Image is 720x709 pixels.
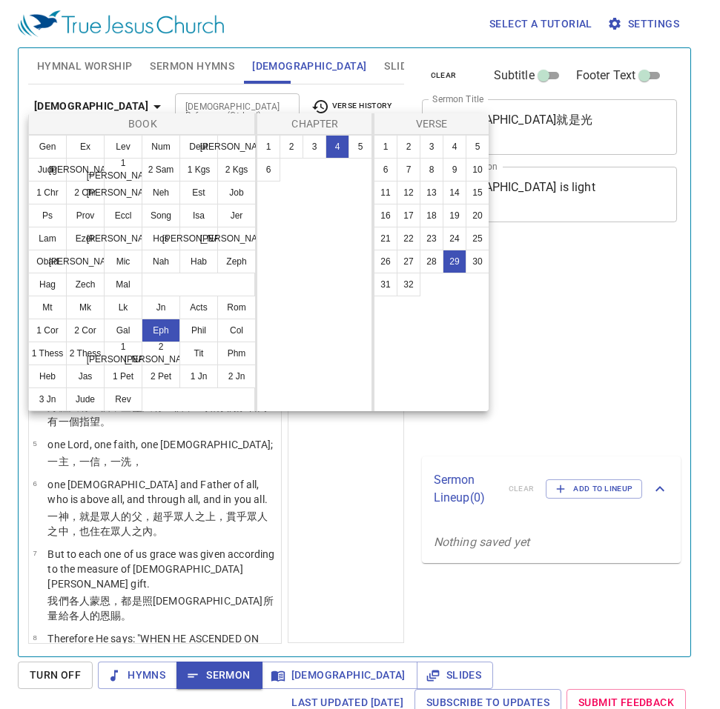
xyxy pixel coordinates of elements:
[66,181,105,204] button: 2 Chr
[66,250,105,273] button: [PERSON_NAME]
[397,204,420,227] button: 17
[217,250,256,273] button: Zeph
[142,319,180,342] button: Eph
[142,204,180,227] button: Song
[66,365,105,388] button: Jas
[397,158,420,182] button: 7
[66,227,105,250] button: Ezek
[28,296,67,319] button: Mt
[66,342,105,365] button: 2 Thess
[28,365,67,388] button: Heb
[179,227,218,250] button: [PERSON_NAME]
[28,181,67,204] button: 1 Chr
[28,250,67,273] button: Obad
[397,250,420,273] button: 27
[420,250,443,273] button: 28
[179,250,218,273] button: Hab
[104,365,142,388] button: 1 Pet
[104,204,142,227] button: Eccl
[420,227,443,250] button: 23
[443,227,466,250] button: 24
[466,227,489,250] button: 25
[374,273,397,296] button: 31
[217,135,256,159] button: [PERSON_NAME]
[179,135,218,159] button: Deut
[66,158,105,182] button: [PERSON_NAME]
[217,296,256,319] button: Rom
[104,342,142,365] button: 1 [PERSON_NAME]
[104,273,142,296] button: Mal
[142,342,180,365] button: 2 [PERSON_NAME]
[397,135,420,159] button: 2
[374,181,397,204] button: 11
[179,204,218,227] button: Isa
[466,135,489,159] button: 5
[28,319,67,342] button: 1 Cor
[257,158,280,182] button: 6
[420,204,443,227] button: 18
[66,135,105,159] button: Ex
[303,135,326,159] button: 3
[66,204,105,227] button: Prov
[217,227,256,250] button: [PERSON_NAME]
[28,387,67,411] button: 3 Jn
[104,227,142,250] button: [PERSON_NAME]
[66,319,105,342] button: 2 Cor
[326,135,349,159] button: 4
[217,204,256,227] button: Jer
[104,250,142,273] button: Mic
[217,319,256,342] button: Col
[28,227,67,250] button: Lam
[142,296,180,319] button: Jn
[374,227,397,250] button: 21
[443,181,466,204] button: 14
[28,135,67,159] button: Gen
[443,135,466,159] button: 4
[104,158,142,182] button: 1 [PERSON_NAME]
[374,135,397,159] button: 1
[257,135,280,159] button: 1
[179,319,218,342] button: Phil
[142,250,180,273] button: Nah
[374,204,397,227] button: 16
[179,365,218,388] button: 1 Jn
[420,181,443,204] button: 13
[32,116,254,131] p: Book
[66,387,105,411] button: Jude
[397,273,420,296] button: 32
[377,116,486,131] p: Verse
[104,296,142,319] button: Lk
[142,227,180,250] button: Hos
[420,158,443,182] button: 8
[260,116,370,131] p: Chapter
[104,319,142,342] button: Gal
[374,250,397,273] button: 26
[179,296,218,319] button: Acts
[466,250,489,273] button: 30
[66,296,105,319] button: Mk
[142,181,180,204] button: Neh
[179,158,218,182] button: 1 Kgs
[66,273,105,296] button: Zech
[217,181,256,204] button: Job
[217,158,256,182] button: 2 Kgs
[443,158,466,182] button: 9
[217,365,256,388] button: 2 Jn
[28,342,67,365] button: 1 Thess
[397,181,420,204] button: 12
[142,135,180,159] button: Num
[142,365,180,388] button: 2 Pet
[179,342,218,365] button: Tit
[28,158,67,182] button: Judg
[104,387,142,411] button: Rev
[104,181,142,204] button: [PERSON_NAME]
[179,181,218,204] button: Est
[349,135,372,159] button: 5
[466,181,489,204] button: 15
[443,204,466,227] button: 19
[420,135,443,159] button: 3
[443,250,466,273] button: 29
[217,342,256,365] button: Phm
[280,135,303,159] button: 2
[466,204,489,227] button: 20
